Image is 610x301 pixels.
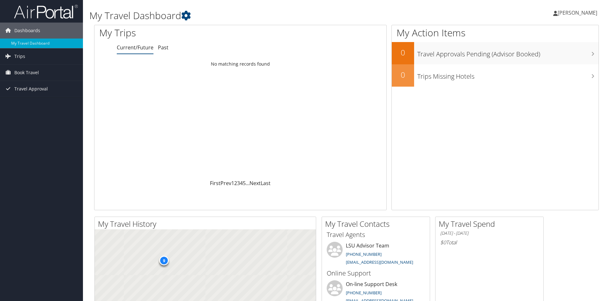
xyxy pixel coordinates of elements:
[158,44,168,51] a: Past
[246,180,249,187] span: …
[392,47,414,58] h2: 0
[14,81,48,97] span: Travel Approval
[231,180,234,187] a: 1
[392,69,414,80] h2: 0
[14,4,78,19] img: airportal-logo.png
[243,180,246,187] a: 5
[440,239,539,246] h6: Total
[327,269,425,278] h3: Online Support
[439,219,543,229] h2: My Travel Spend
[553,3,604,22] a: [PERSON_NAME]
[210,180,220,187] a: First
[99,26,260,39] h1: My Trips
[220,180,231,187] a: Prev
[94,58,386,70] td: No matching records found
[89,9,432,22] h1: My Travel Dashboard
[237,180,240,187] a: 3
[346,251,382,257] a: [PHONE_NUMBER]
[324,242,428,268] li: LSU Advisor Team
[14,23,40,39] span: Dashboards
[417,47,599,59] h3: Travel Approvals Pending (Advisor Booked)
[392,42,599,64] a: 0Travel Approvals Pending (Advisor Booked)
[159,256,169,265] div: 9
[14,48,25,64] span: Trips
[261,180,271,187] a: Last
[325,219,430,229] h2: My Travel Contacts
[392,26,599,39] h1: My Action Items
[240,180,243,187] a: 4
[346,290,382,296] a: [PHONE_NUMBER]
[440,239,446,246] span: $0
[234,180,237,187] a: 2
[346,259,413,265] a: [EMAIL_ADDRESS][DOMAIN_NAME]
[392,64,599,87] a: 0Trips Missing Hotels
[558,9,597,16] span: [PERSON_NAME]
[327,230,425,239] h3: Travel Agents
[117,44,153,51] a: Current/Future
[440,230,539,236] h6: [DATE] - [DATE]
[417,69,599,81] h3: Trips Missing Hotels
[249,180,261,187] a: Next
[14,65,39,81] span: Book Travel
[98,219,316,229] h2: My Travel History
